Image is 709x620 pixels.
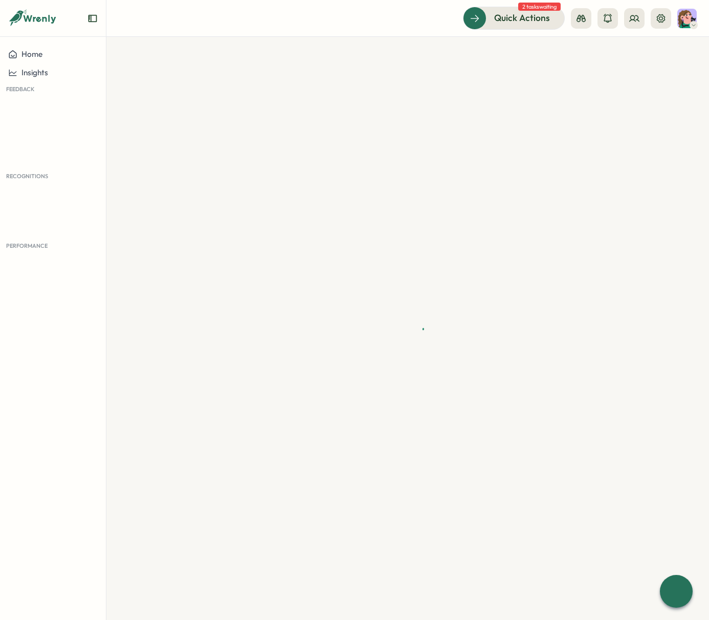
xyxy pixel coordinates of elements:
span: Quick Actions [494,11,550,25]
img: Annie Wilson [677,9,697,28]
span: Insights [21,68,48,77]
span: Home [21,49,42,59]
button: Quick Actions [463,7,565,29]
button: Expand sidebar [87,13,98,24]
span: 2 tasks waiting [518,3,561,11]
